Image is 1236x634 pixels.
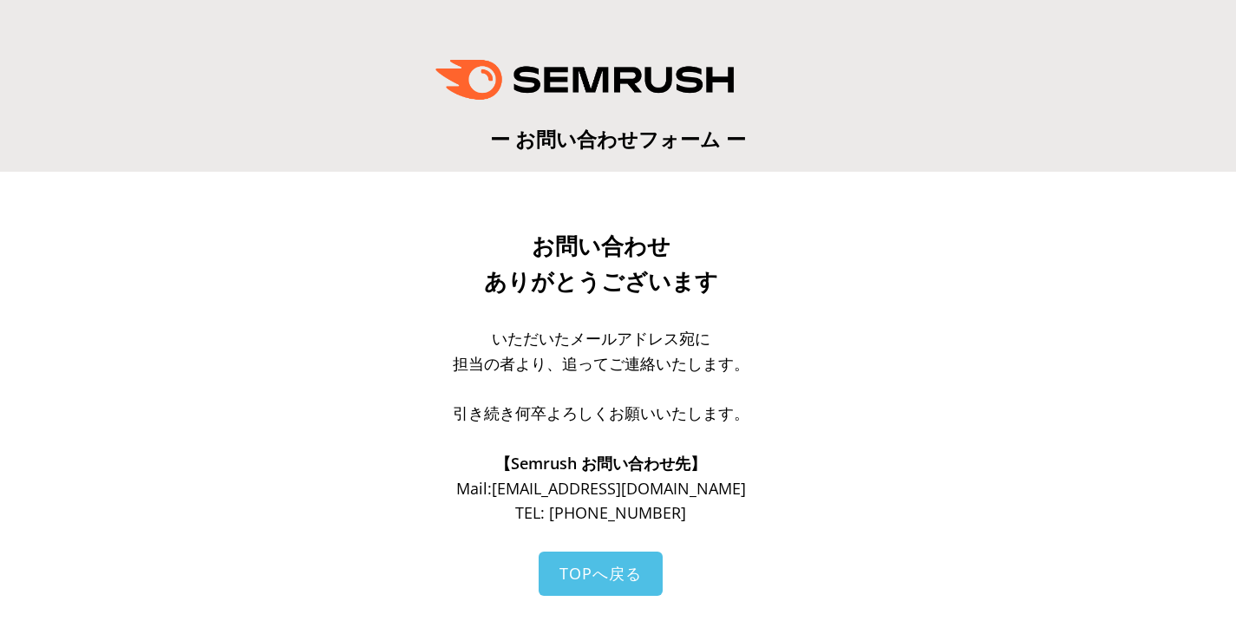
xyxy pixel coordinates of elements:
span: ー お問い合わせフォーム ー [490,125,746,153]
span: TOPへ戻る [559,563,642,584]
span: 【Semrush お問い合わせ先】 [495,453,706,474]
a: TOPへ戻る [539,552,663,596]
span: お問い合わせ [532,233,670,259]
span: TEL: [PHONE_NUMBER] [515,502,686,523]
span: いただいたメールアドレス宛に [492,328,710,349]
span: Mail: [EMAIL_ADDRESS][DOMAIN_NAME] [456,478,746,499]
span: 担当の者より、追ってご連絡いたします。 [453,353,749,374]
span: ありがとうございます [484,269,718,295]
span: 引き続き何卒よろしくお願いいたします。 [453,402,749,423]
